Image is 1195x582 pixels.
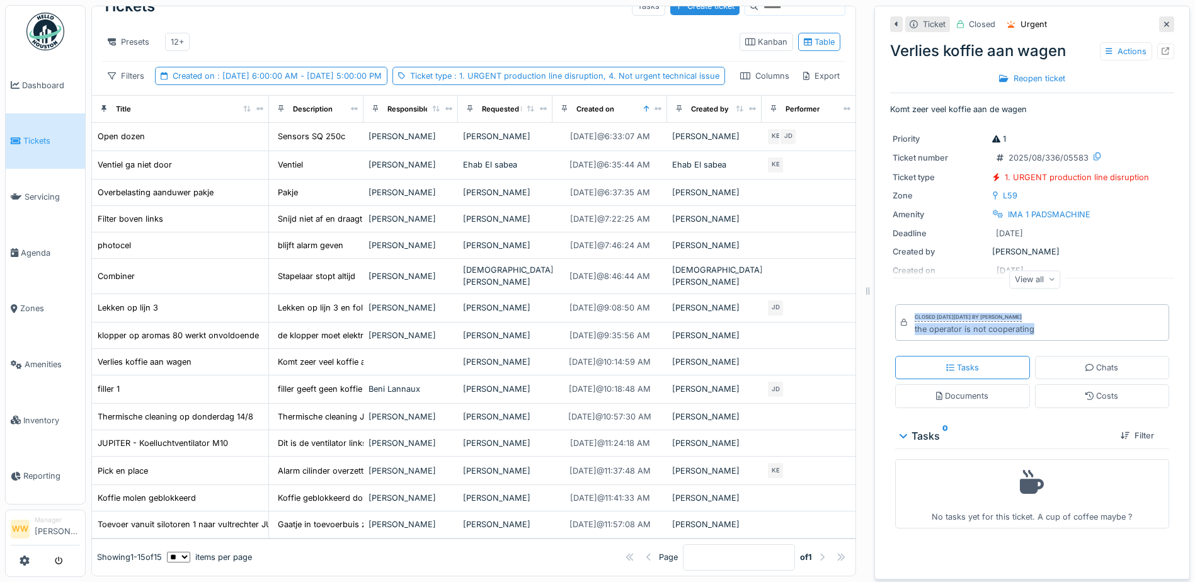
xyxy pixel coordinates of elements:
div: Pick en place [98,465,148,477]
div: klopper op aromas 80 werkt onvoldoende [98,329,259,341]
div: Export [798,67,845,85]
div: [PERSON_NAME] [369,518,453,530]
div: Komt zeer veel koffie aan de wagen [278,356,415,368]
div: [PERSON_NAME] [463,383,547,395]
div: Created by [691,104,729,115]
span: Zones [20,302,80,314]
div: [PERSON_NAME] [463,356,547,368]
div: [DATE] @ 7:46:24 AM [570,239,650,251]
div: Costs [1085,390,1118,402]
a: Agenda [6,225,85,281]
div: Ticket number [893,152,987,164]
div: Ehab El sabea [672,159,757,171]
div: [DATE] @ 9:08:50 AM [569,302,650,314]
div: Amenity [893,208,987,220]
span: : [DATE] 6:00:00 AM - [DATE] 5:00:00 PM [215,71,382,81]
p: Komt zeer veel koffie aan de wagen [890,103,1174,115]
div: [PERSON_NAME] [369,465,453,477]
div: Chats [1085,362,1118,374]
span: Dashboard [22,79,80,91]
div: [PERSON_NAME] [672,213,757,225]
div: [PERSON_NAME] [672,302,757,314]
div: Manager [35,515,80,525]
div: [DATE] @ 11:41:33 AM [570,492,650,504]
div: [PERSON_NAME] [463,213,547,225]
span: : 1. URGENT production line disruption, 4. Not urgent technical issue [452,71,719,81]
div: Actions [1100,42,1152,60]
div: [DEMOGRAPHIC_DATA][PERSON_NAME] [672,264,757,288]
div: Description [293,104,333,115]
div: Koffie geblokkeerd dozering 1&2 [278,492,403,504]
img: Badge_color-CXgf-gQk.svg [26,13,64,50]
div: JD [779,128,797,145]
div: JUPITER - Koelluchtventilator M10 [98,437,228,449]
div: KE [767,462,784,479]
span: Reporting [23,470,80,482]
div: Alarm cilinder overzetter niet in bovenstand Pi... [278,465,462,477]
div: [DATE] @ 10:18:48 AM [569,383,651,395]
div: Requested by [482,104,530,115]
div: [DATE] @ 10:57:30 AM [568,411,651,423]
div: Priority [893,133,987,145]
a: Amenities [6,336,85,392]
div: [PERSON_NAME] [463,411,547,423]
div: items per page [167,551,252,563]
div: [PERSON_NAME] [672,383,757,395]
div: [PERSON_NAME] [672,465,757,477]
div: Dit is de ventilator links achter in de hoek. ... [278,437,449,449]
div: [DATE] @ 11:24:18 AM [570,437,650,449]
div: photocel [98,239,131,251]
div: [PERSON_NAME] [369,492,453,504]
div: KE [767,156,784,174]
a: WW Manager[PERSON_NAME] [11,515,80,545]
div: [PERSON_NAME] [463,437,547,449]
div: [PERSON_NAME] [369,213,453,225]
div: Ticket type [893,171,987,183]
div: [DATE] @ 6:33:07 AM [570,130,650,142]
div: Performer [786,104,820,115]
div: Ventiel ga niet door [98,159,172,171]
strong: of 1 [800,551,812,563]
span: Servicing [25,191,80,203]
div: View all [1009,270,1061,288]
div: [PERSON_NAME] [369,130,453,142]
div: Created by [893,246,987,258]
div: [PERSON_NAME] [463,518,547,530]
sup: 0 [942,428,948,443]
div: [PERSON_NAME] [672,186,757,198]
a: Tickets [6,113,85,169]
div: [DATE] @ 11:37:48 AM [569,465,651,477]
div: [PERSON_NAME] [463,186,547,198]
div: Pakje [278,186,298,198]
div: Toevoer vanuit silotoren 1 naar vultrechter JUPITER -> verstevigen aanvoerbuis in de bocht [98,518,447,530]
div: Stapelaar stopt altijd [278,270,355,282]
div: Tasks [900,428,1111,443]
div: [DEMOGRAPHIC_DATA][PERSON_NAME] [463,264,547,288]
div: Showing 1 - 15 of 15 [97,551,162,563]
div: Open dozen [98,130,145,142]
span: Tickets [23,135,80,147]
div: Verlies koffie aan wagen [98,356,192,368]
div: Filters [102,67,150,85]
div: Created on [173,70,382,82]
div: Gaatje in toevoerbuis zorgde ervoor dat er groe... [278,518,469,530]
div: [DATE] @ 9:35:56 AM [569,329,650,341]
div: Reopen ticket [994,70,1070,87]
a: Dashboard [6,57,85,113]
div: [DATE] @ 8:46:44 AM [569,270,650,282]
div: Beni Lannaux [369,383,453,395]
div: [PERSON_NAME] [463,302,547,314]
span: Amenities [25,358,80,370]
div: Closed [969,18,995,30]
span: Agenda [21,247,80,259]
div: Lekken op lijn 3 en folie is niet in [GEOGRAPHIC_DATA] tem... [278,302,514,314]
div: Deadline [893,227,987,239]
div: de klopper moet elektrisch nagezien worden, en ... [278,329,472,341]
div: Ventiel [278,159,303,171]
div: Thermische cleaning op donderdag 14/8 [98,411,253,423]
div: Tasks [946,362,979,374]
div: Urgent [1021,18,1047,30]
div: Zone [893,190,987,202]
li: WW [11,520,30,539]
div: [PERSON_NAME] [369,329,453,341]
